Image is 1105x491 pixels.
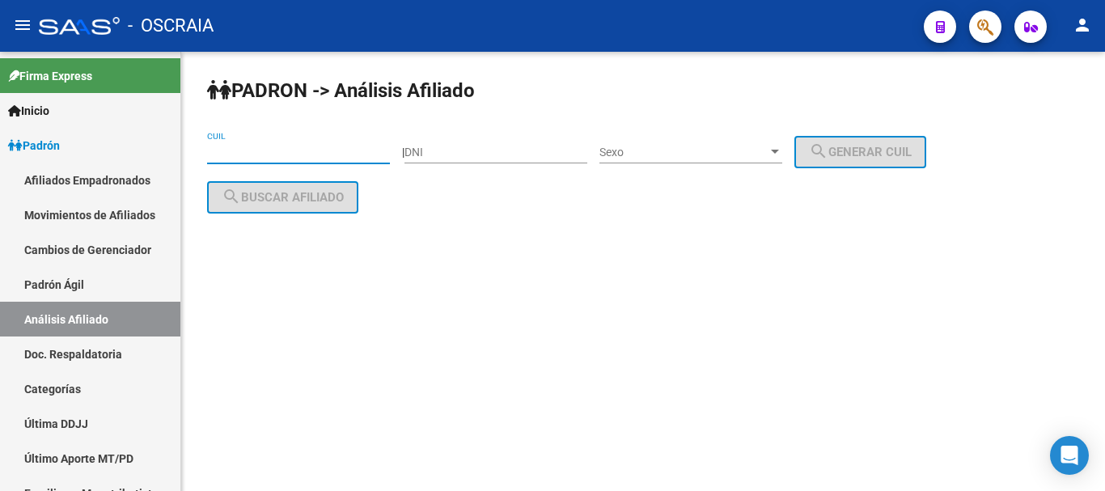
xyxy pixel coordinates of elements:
[8,102,49,120] span: Inicio
[8,67,92,85] span: Firma Express
[128,8,214,44] span: - OSCRAIA
[599,146,768,159] span: Sexo
[207,79,475,102] strong: PADRON -> Análisis Afiliado
[207,181,358,214] button: Buscar afiliado
[402,146,938,159] div: |
[222,190,344,205] span: Buscar afiliado
[8,137,60,154] span: Padrón
[222,187,241,206] mat-icon: search
[13,15,32,35] mat-icon: menu
[809,145,912,159] span: Generar CUIL
[809,142,828,161] mat-icon: search
[1050,436,1089,475] div: Open Intercom Messenger
[1073,15,1092,35] mat-icon: person
[794,136,926,168] button: Generar CUIL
